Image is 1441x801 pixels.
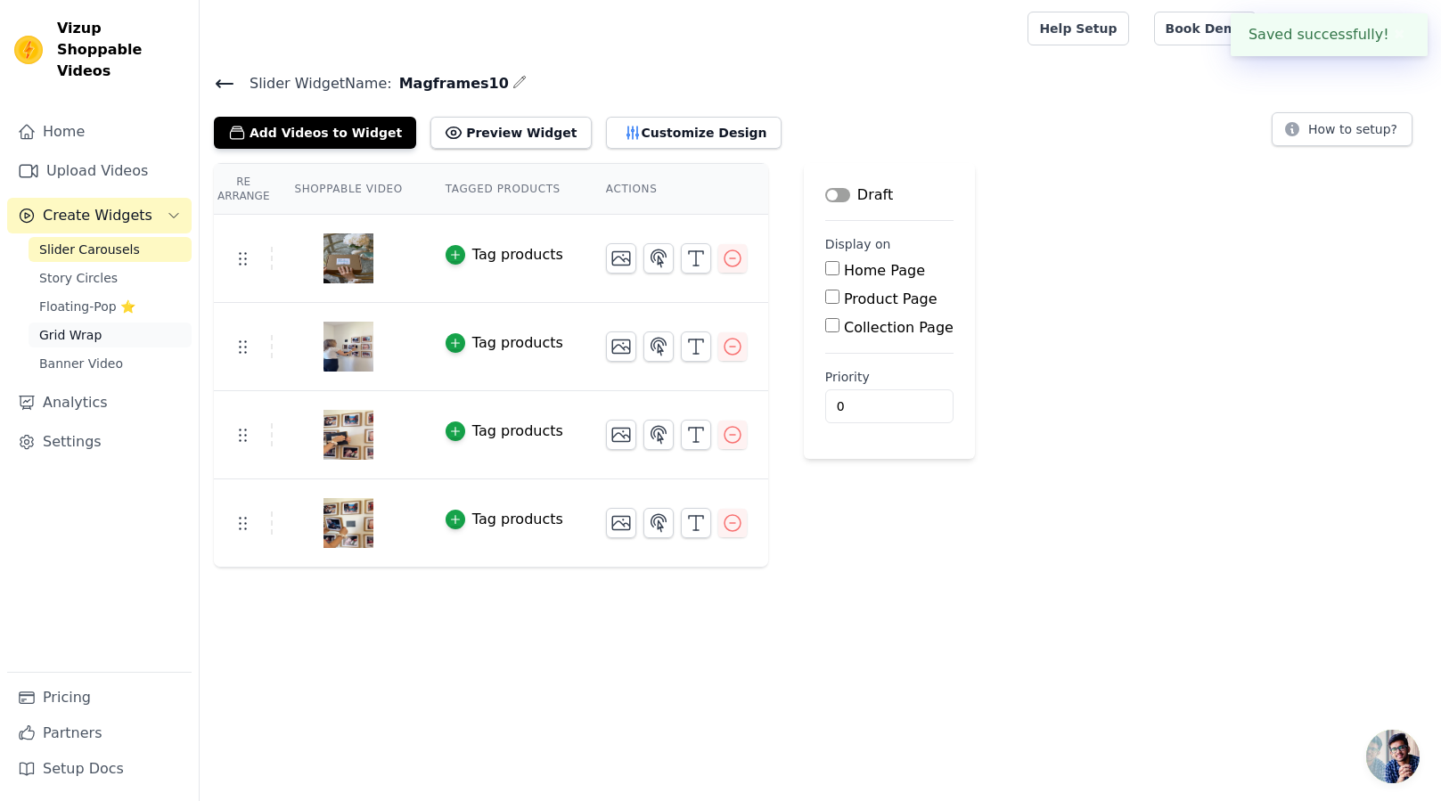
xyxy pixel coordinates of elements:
[1154,12,1257,45] a: Book Demo
[1389,24,1410,45] button: Close
[323,480,373,566] img: tn-c021810c816c4455bd4788245bf51b5e.png
[392,73,509,94] span: Magframes10
[1028,12,1128,45] a: Help Setup
[1272,125,1412,142] a: How to setup?
[1366,730,1420,783] a: Open chat
[1299,12,1427,45] p: Evergreen & Birch
[7,715,192,751] a: Partners
[446,421,563,442] button: Tag products
[57,18,184,82] span: Vizup Shoppable Videos
[29,266,192,290] a: Story Circles
[323,392,373,478] img: tn-47dc7b1ebf0a437c99148a52bfc4288f.png
[825,235,891,253] legend: Display on
[39,269,118,287] span: Story Circles
[7,680,192,715] a: Pricing
[844,290,937,307] label: Product Page
[273,164,423,215] th: Shoppable Video
[844,319,954,336] label: Collection Page
[1272,112,1412,146] button: How to setup?
[29,323,192,347] a: Grid Wrap
[7,424,192,460] a: Settings
[606,420,636,450] button: Change Thumbnail
[7,114,192,150] a: Home
[7,751,192,787] a: Setup Docs
[606,508,636,538] button: Change Thumbnail
[1231,13,1428,56] div: Saved successfully!
[39,326,102,344] span: Grid Wrap
[235,73,392,94] span: Slider Widget Name:
[606,117,782,149] button: Customize Design
[472,421,563,442] div: Tag products
[472,509,563,530] div: Tag products
[606,243,636,274] button: Change Thumbnail
[7,385,192,421] a: Analytics
[446,509,563,530] button: Tag products
[857,184,893,206] p: Draft
[446,332,563,354] button: Tag products
[825,368,954,386] label: Priority
[585,164,768,215] th: Actions
[323,216,373,301] img: tn-9888d52252234c63bdce969c616c003f.png
[39,355,123,372] span: Banner Video
[323,304,373,389] img: tn-d16db9b13cb64c07b86fc71f1a31d1b9.png
[14,36,43,64] img: Vizup
[7,198,192,233] button: Create Widgets
[1271,12,1427,45] button: E Evergreen & Birch
[43,205,152,226] span: Create Widgets
[39,298,135,315] span: Floating-Pop ⭐
[29,294,192,319] a: Floating-Pop ⭐
[39,241,140,258] span: Slider Carousels
[424,164,585,215] th: Tagged Products
[472,332,563,354] div: Tag products
[472,244,563,266] div: Tag products
[430,117,591,149] button: Preview Widget
[214,164,273,215] th: Re Arrange
[29,351,192,376] a: Banner Video
[7,153,192,189] a: Upload Videos
[29,237,192,262] a: Slider Carousels
[512,71,527,95] div: Edit Name
[844,262,925,279] label: Home Page
[446,244,563,266] button: Tag products
[214,117,416,149] button: Add Videos to Widget
[606,331,636,362] button: Change Thumbnail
